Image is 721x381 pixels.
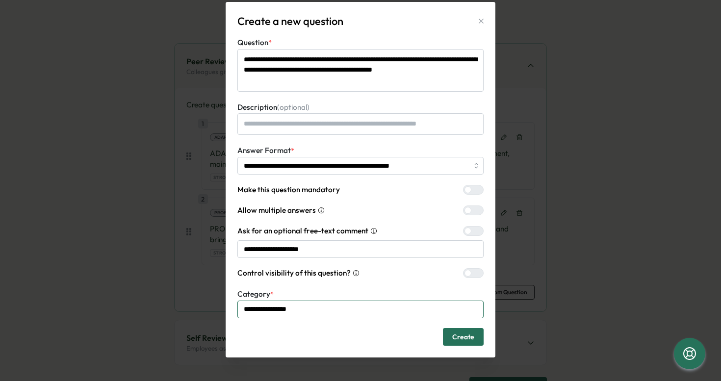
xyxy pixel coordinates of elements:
[443,328,484,346] button: Create
[237,289,270,299] span: Category
[237,146,291,155] span: Answer Format
[237,205,316,216] span: Allow multiple answers
[452,329,474,345] span: Create
[237,38,268,47] span: Question
[277,102,309,112] span: (optional)
[237,184,340,195] span: Make this question mandatory
[237,102,309,112] span: Description
[237,268,351,279] span: Control visibility of this question?
[237,14,343,29] p: Create a new question
[237,226,368,236] span: Ask for an optional free-text comment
